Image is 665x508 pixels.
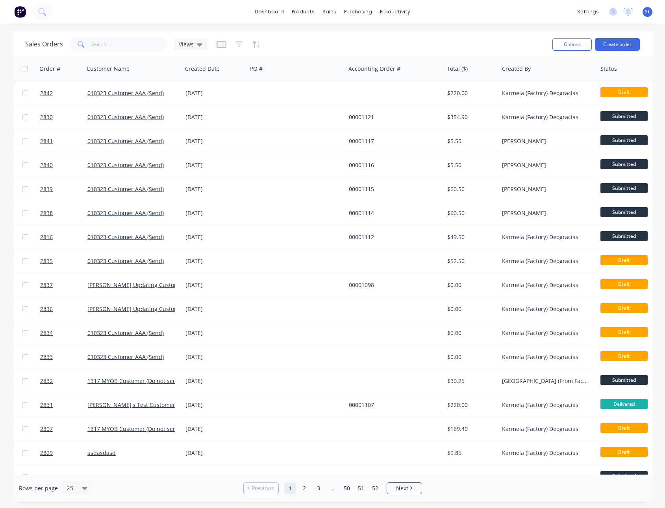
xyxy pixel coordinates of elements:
[600,279,648,289] span: Draft
[185,89,244,97] div: [DATE]
[447,329,494,337] div: $0.00
[600,471,648,481] span: Submitted
[502,377,589,385] div: [GEOGRAPHIC_DATA] (From Factory) Loteria
[288,6,319,18] div: products
[349,233,436,241] div: 00001112
[185,329,244,337] div: [DATE]
[447,209,494,217] div: $60.50
[502,185,589,193] div: [PERSON_NAME]
[349,209,436,217] div: 00001114
[40,377,53,385] span: 2832
[87,113,164,121] a: 010323 Customer AAA (Send)
[87,353,164,361] a: 010323 Customer AAA (Send)
[502,209,589,217] div: [PERSON_NAME]
[40,209,53,217] span: 2838
[447,257,494,265] div: $52.50
[355,482,367,494] a: Page 51
[40,473,53,481] span: 2828
[447,137,494,145] div: $5.50
[87,377,182,385] a: 1317 MYOB Customer (Do not send)
[502,329,589,337] div: Karmela (Factory) Deogracias
[40,329,53,337] span: 2834
[502,449,589,457] div: Karmela (Factory) Deogracias
[502,281,589,289] div: Karmela (Factory) Deogracias
[40,185,53,193] span: 2839
[40,465,87,489] a: 2828
[185,209,244,217] div: [DATE]
[349,281,436,289] div: 00001098
[87,425,182,433] a: 1317 MYOB Customer (Do not send)
[185,281,244,289] div: [DATE]
[349,161,436,169] div: 00001116
[40,105,87,129] a: 2830
[447,65,468,73] div: Total ($)
[573,6,603,18] div: settings
[447,185,494,193] div: $60.50
[40,305,53,313] span: 2836
[447,233,494,241] div: $49.50
[40,137,53,145] span: 2841
[87,209,164,217] a: 010323 Customer AAA (Send)
[502,425,589,433] div: Karmela (Factory) Deogracias
[40,393,87,417] a: 2831
[502,161,589,169] div: [PERSON_NAME]
[185,425,244,433] div: [DATE]
[14,6,26,18] img: Factory
[502,137,589,145] div: [PERSON_NAME]
[185,65,220,73] div: Created Date
[340,6,376,18] div: purchasing
[244,484,278,492] a: Previous page
[40,281,53,289] span: 2837
[348,65,400,73] div: Accounting Order #
[87,281,185,289] a: [PERSON_NAME] Updating Customer
[349,185,436,193] div: 00001115
[40,353,53,361] span: 2833
[87,161,164,169] a: 010323 Customer AAA (Send)
[447,377,494,385] div: $30.25
[40,233,53,241] span: 2816
[185,233,244,241] div: [DATE]
[40,257,53,265] span: 2835
[87,257,164,265] a: 010323 Customer AAA (Send)
[87,233,164,241] a: 010323 Customer AAA (Send)
[447,473,494,481] div: $165.00
[349,137,436,145] div: 00001117
[447,281,494,289] div: $0.00
[502,65,531,73] div: Created By
[502,353,589,361] div: Karmela (Factory) Deogracias
[87,137,164,145] a: 010323 Customer AAA (Send)
[87,473,175,480] a: [PERSON_NAME]'s Test Customer
[40,249,87,273] a: 2835
[250,65,263,73] div: PO #
[40,177,87,201] a: 2839
[87,401,175,409] a: [PERSON_NAME]'s Test Customer
[447,353,494,361] div: $0.00
[600,423,648,433] span: Draft
[600,351,648,361] span: Draft
[185,353,244,361] div: [DATE]
[600,135,648,145] span: Submitted
[251,6,288,18] a: dashboard
[387,484,422,492] a: Next page
[25,40,63,48] h1: Sales Orders
[600,255,648,265] span: Draft
[502,233,589,241] div: Karmela (Factory) Deogracias
[595,38,640,51] button: Create order
[87,65,130,73] div: Customer Name
[600,207,648,217] span: Submitted
[313,482,324,494] a: Page 3
[376,6,414,18] div: productivity
[87,329,164,337] a: 010323 Customer AAA (Send)
[40,129,87,153] a: 2841
[40,161,53,169] span: 2840
[40,201,87,225] a: 2838
[40,449,53,457] span: 2829
[502,257,589,265] div: Karmela (Factory) Deogracias
[447,161,494,169] div: $5.50
[369,482,381,494] a: Page 52
[40,297,87,321] a: 2836
[87,89,164,97] a: 010323 Customer AAA (Send)
[447,449,494,457] div: $9.85
[600,327,648,337] span: Draft
[87,185,164,193] a: 010323 Customer AAA (Send)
